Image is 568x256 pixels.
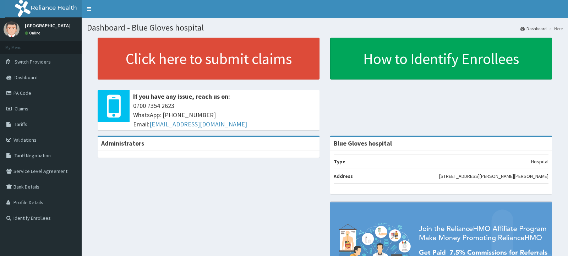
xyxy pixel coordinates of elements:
[547,26,563,32] li: Here
[4,21,20,37] img: User Image
[531,158,548,165] p: Hospital
[15,152,51,159] span: Tariff Negotiation
[520,26,547,32] a: Dashboard
[15,59,51,65] span: Switch Providers
[133,101,316,129] span: 0700 7354 2623 WhatsApp: [PHONE_NUMBER] Email:
[15,105,28,112] span: Claims
[334,158,345,165] b: Type
[149,120,247,128] a: [EMAIL_ADDRESS][DOMAIN_NAME]
[98,38,319,80] a: Click here to submit claims
[334,173,353,179] b: Address
[87,23,563,32] h1: Dashboard - Blue Gloves hospital
[334,139,392,147] strong: Blue Gloves hospital
[15,121,27,127] span: Tariffs
[330,38,552,80] a: How to Identify Enrollees
[25,23,71,28] p: [GEOGRAPHIC_DATA]
[439,173,548,180] p: [STREET_ADDRESS][PERSON_NAME][PERSON_NAME]
[15,74,38,81] span: Dashboard
[25,31,42,36] a: Online
[133,92,230,100] b: If you have any issue, reach us on:
[101,139,144,147] b: Administrators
